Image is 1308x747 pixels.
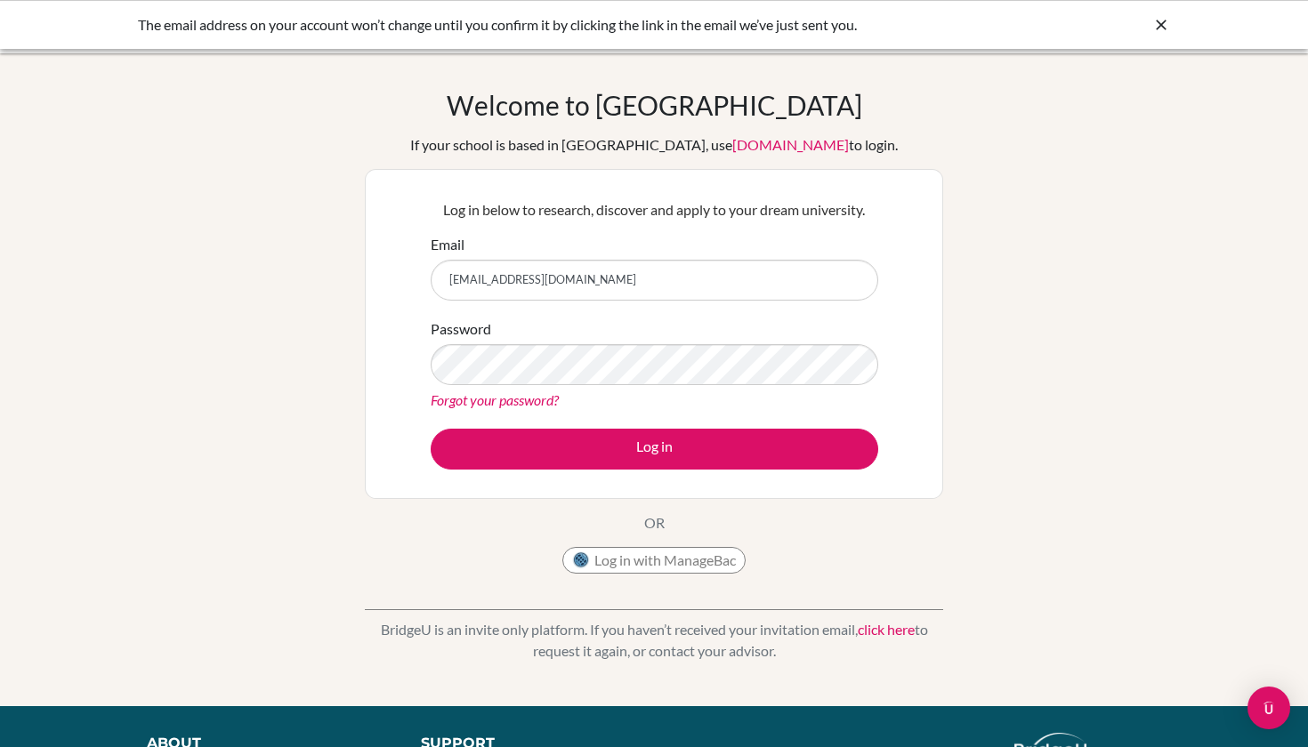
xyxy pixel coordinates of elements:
label: Password [431,318,491,340]
a: click here [858,621,915,638]
label: Email [431,234,464,255]
a: Forgot your password? [431,391,559,408]
p: BridgeU is an invite only platform. If you haven’t received your invitation email, to request it ... [365,619,943,662]
div: Open Intercom Messenger [1247,687,1290,729]
p: OR [644,512,665,534]
div: If your school is based in [GEOGRAPHIC_DATA], use to login. [410,134,898,156]
button: Log in with ManageBac [562,547,746,574]
p: Log in below to research, discover and apply to your dream university. [431,199,878,221]
h1: Welcome to [GEOGRAPHIC_DATA] [447,89,862,121]
a: [DOMAIN_NAME] [732,136,849,153]
button: Log in [431,429,878,470]
div: The email address on your account won’t change until you confirm it by clicking the link in the e... [138,14,903,36]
